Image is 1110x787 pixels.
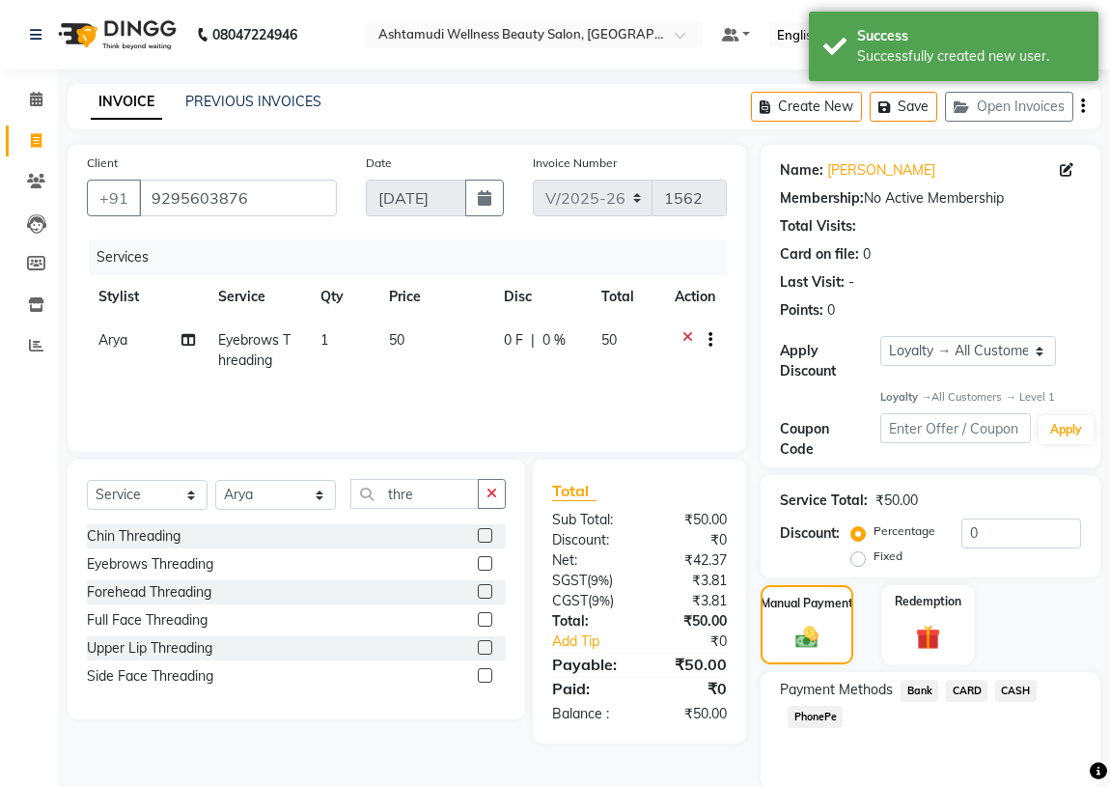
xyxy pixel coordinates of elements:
[875,491,918,511] div: ₹50.00
[656,632,741,652] div: ₹0
[780,419,880,460] div: Coupon Code
[590,275,663,319] th: Total
[87,155,118,172] label: Client
[780,491,868,511] div: Service Total:
[870,92,937,122] button: Save
[995,680,1037,702] span: CASH
[87,275,207,319] th: Stylist
[901,680,938,702] span: Bank
[780,272,845,293] div: Last Visit:
[87,582,211,603] div: Forehead Threading
[538,653,640,676] div: Payable:
[531,330,535,351] span: |
[780,160,823,181] div: Name:
[87,554,213,575] div: Eyebrows Threading
[139,180,337,216] input: Search by Name/Mobile/Email/Code
[863,244,871,265] div: 0
[640,704,742,724] div: ₹50.00
[601,331,617,349] span: 50
[946,680,987,702] span: CARD
[880,413,1031,443] input: Enter Offer / Coupon Code
[87,180,141,216] button: +91
[780,300,823,321] div: Points:
[552,592,588,609] span: CGST
[848,272,854,293] div: -
[377,275,492,319] th: Price
[640,571,742,591] div: ₹3.81
[538,591,640,611] div: ( )
[89,239,741,275] div: Services
[827,160,935,181] a: [PERSON_NAME]
[780,341,880,381] div: Apply Discount
[91,85,162,120] a: INVOICE
[538,510,640,530] div: Sub Total:
[538,530,640,550] div: Discount:
[591,573,609,588] span: 9%
[218,331,291,369] span: Eyebrows Threading
[207,275,309,319] th: Service
[592,593,610,608] span: 9%
[640,591,742,611] div: ₹3.81
[640,530,742,550] div: ₹0
[880,389,1081,406] div: All Customers → Level 1
[663,275,727,319] th: Action
[780,216,856,237] div: Total Visits:
[350,479,479,509] input: Search or Scan
[504,330,523,351] span: 0 F
[87,666,213,687] div: Side Face Threading
[640,550,742,571] div: ₹42.37
[895,593,961,610] label: Redemption
[908,622,949,653] img: _gift.svg
[552,481,597,501] span: Total
[874,522,935,540] label: Percentage
[1039,415,1094,444] button: Apply
[49,8,181,62] img: logo
[880,390,931,404] strong: Loyalty →
[751,92,862,122] button: Create New
[533,155,617,172] label: Invoice Number
[789,624,826,650] img: _cash.svg
[640,677,742,700] div: ₹0
[780,188,1081,209] div: No Active Membership
[857,46,1084,67] div: Successfully created new user.
[552,572,587,589] span: SGST
[389,331,404,349] span: 50
[640,611,742,632] div: ₹50.00
[492,275,590,319] th: Disc
[538,611,640,632] div: Total:
[827,300,835,321] div: 0
[98,331,127,349] span: Arya
[366,155,392,172] label: Date
[874,548,902,565] label: Fixed
[309,275,377,319] th: Qty
[640,653,742,676] div: ₹50.00
[212,8,297,62] b: 08047224946
[538,677,640,700] div: Paid:
[320,331,328,349] span: 1
[788,706,843,728] span: PhonePe
[780,680,893,700] span: Payment Methods
[857,26,1084,46] div: Success
[780,244,859,265] div: Card on file:
[87,526,180,547] div: Chin Threading
[87,610,208,631] div: Full Face Threading
[780,188,864,209] div: Membership:
[640,510,742,530] div: ₹50.00
[780,523,840,544] div: Discount:
[538,704,640,724] div: Balance :
[761,595,853,612] label: Manual Payment
[87,638,212,659] div: Upper Lip Threading
[542,330,566,351] span: 0 %
[538,571,640,591] div: ( )
[538,550,640,571] div: Net:
[945,92,1073,122] button: Open Invoices
[185,93,321,110] a: PREVIOUS INVOICES
[538,632,656,652] a: Add Tip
